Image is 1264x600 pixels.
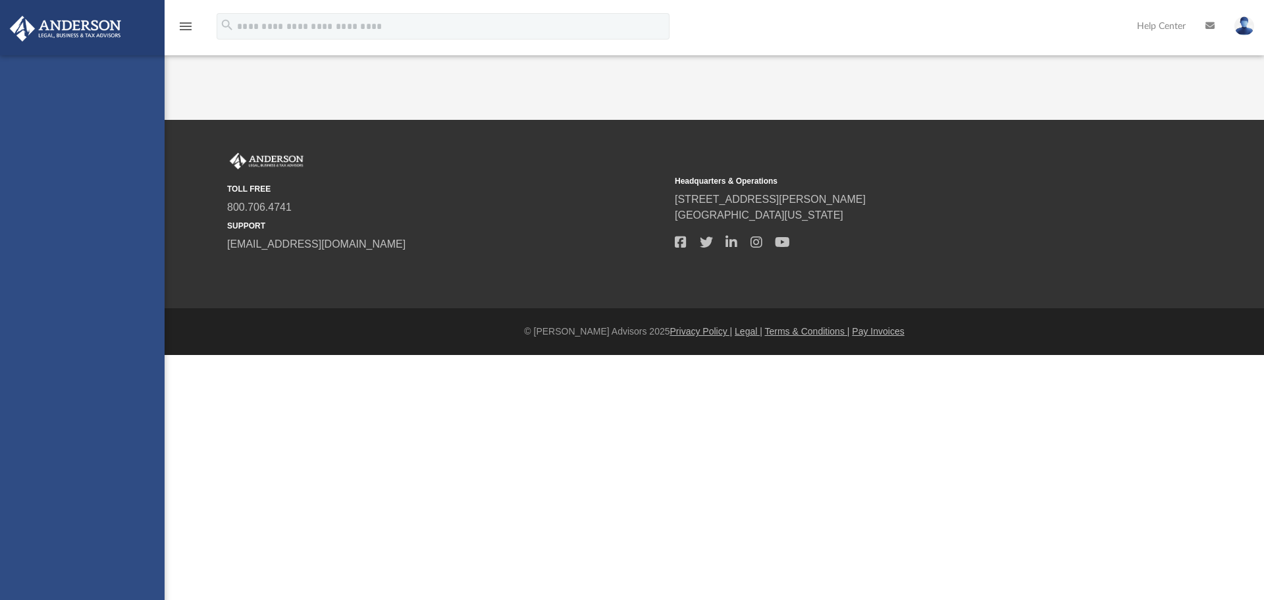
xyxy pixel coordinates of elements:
div: © [PERSON_NAME] Advisors 2025 [165,325,1264,339]
a: menu [178,25,194,34]
a: Pay Invoices [852,326,904,337]
a: [EMAIL_ADDRESS][DOMAIN_NAME] [227,238,406,250]
a: [GEOGRAPHIC_DATA][US_STATE] [675,209,843,221]
a: 800.706.4741 [227,202,292,213]
small: Headquarters & Operations [675,175,1113,187]
a: Terms & Conditions | [765,326,850,337]
i: search [220,18,234,32]
a: [STREET_ADDRESS][PERSON_NAME] [675,194,866,205]
small: SUPPORT [227,220,666,232]
i: menu [178,18,194,34]
img: User Pic [1234,16,1254,36]
a: Privacy Policy | [670,326,733,337]
a: Legal | [735,326,762,337]
img: Anderson Advisors Platinum Portal [227,153,306,170]
img: Anderson Advisors Platinum Portal [6,16,125,41]
small: TOLL FREE [227,183,666,195]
